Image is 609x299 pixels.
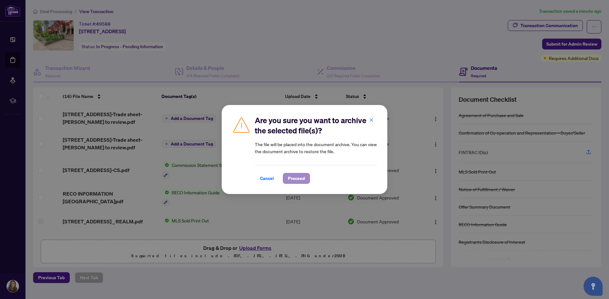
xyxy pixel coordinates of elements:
span: Cancel [260,173,274,183]
button: Proceed [283,173,310,184]
h2: Are you sure you want to archive the selected file(s)? [255,115,377,136]
span: Proceed [288,173,305,183]
button: Cancel [255,173,279,184]
article: The file will be placed into the document archive. You can view the document archive to restore t... [255,141,377,155]
span: close [369,118,374,122]
img: Caution Icon [232,115,251,134]
button: Open asap [584,277,603,296]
